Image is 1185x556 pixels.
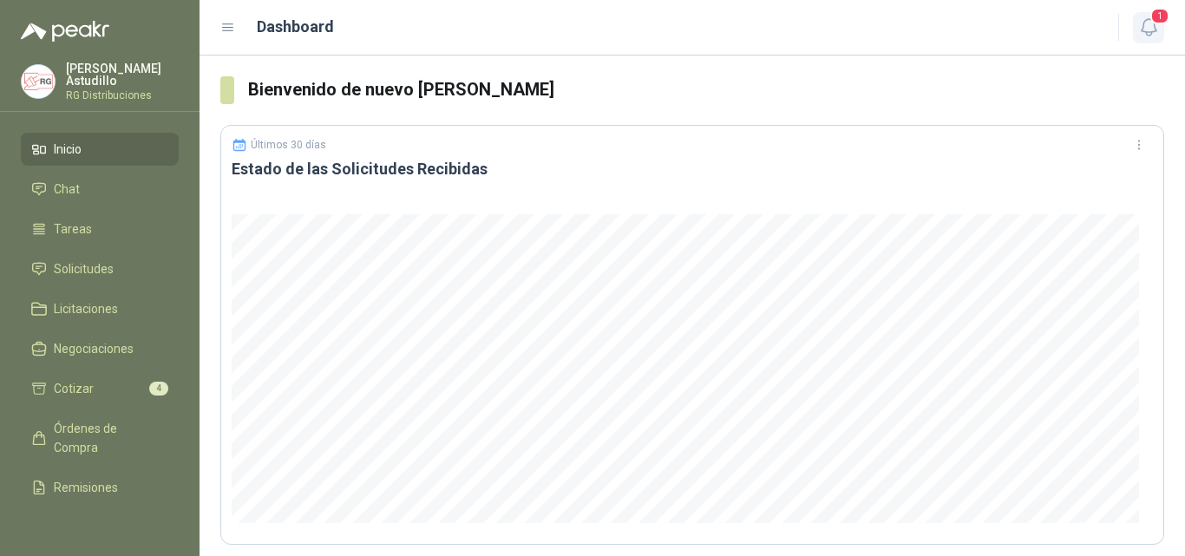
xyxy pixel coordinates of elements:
[54,299,118,318] span: Licitaciones
[54,180,80,199] span: Chat
[54,219,92,239] span: Tareas
[21,21,109,42] img: Logo peakr
[54,339,134,358] span: Negociaciones
[21,511,179,544] a: Configuración
[21,471,179,504] a: Remisiones
[232,159,1153,180] h3: Estado de las Solicitudes Recibidas
[248,76,1164,103] h3: Bienvenido de nuevo [PERSON_NAME]
[54,478,118,497] span: Remisiones
[21,292,179,325] a: Licitaciones
[149,382,168,396] span: 4
[66,62,179,87] p: [PERSON_NAME] Astudillo
[21,213,179,245] a: Tareas
[251,139,326,151] p: Últimos 30 días
[21,372,179,405] a: Cotizar4
[21,133,179,166] a: Inicio
[1150,8,1169,24] span: 1
[54,140,82,159] span: Inicio
[54,379,94,398] span: Cotizar
[1133,12,1164,43] button: 1
[21,412,179,464] a: Órdenes de Compra
[257,15,334,39] h1: Dashboard
[54,419,162,457] span: Órdenes de Compra
[21,332,179,365] a: Negociaciones
[22,65,55,98] img: Company Logo
[66,90,179,101] p: RG Distribuciones
[54,259,114,278] span: Solicitudes
[21,173,179,206] a: Chat
[21,252,179,285] a: Solicitudes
